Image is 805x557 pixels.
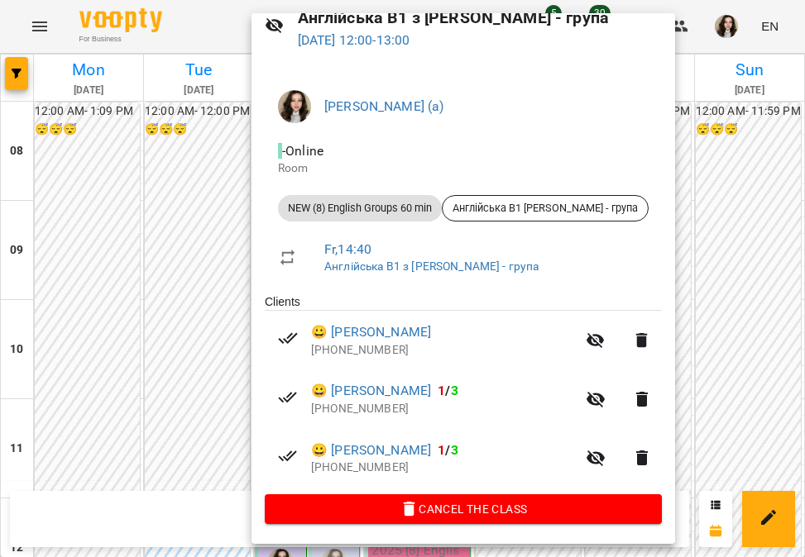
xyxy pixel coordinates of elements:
p: [PHONE_NUMBER] [311,401,576,417]
svg: Paid [278,446,298,466]
button: Cancel the class [265,494,662,524]
a: 😀 [PERSON_NAME] [311,381,431,401]
p: [PHONE_NUMBER] [311,459,576,476]
h6: Англійська В1 з [PERSON_NAME] - група [298,5,662,31]
p: Room [278,160,649,177]
span: 3 [451,442,458,458]
span: 1 [438,383,445,398]
div: Англійська В1 [PERSON_NAME] - група [442,195,649,221]
a: 😀 [PERSON_NAME] [311,440,431,460]
span: 3 [451,383,458,398]
a: [PERSON_NAME] (а) [324,98,444,114]
a: 😀 [PERSON_NAME] [311,322,431,342]
ul: Clients [265,293,662,494]
svg: Paid [278,388,298,407]
svg: Paid [278,328,298,348]
a: Fr , 14:40 [324,241,371,257]
b: / [438,383,458,398]
a: Англійська В1 з [PERSON_NAME] - група [324,259,539,273]
span: - Online [278,143,327,159]
img: ebd0ea8fb81319dcbaacf11cd4698c16.JPG [278,90,311,123]
span: 1 [438,442,445,458]
span: NEW (8) English Groups 60 min [278,201,442,216]
p: [PHONE_NUMBER] [311,342,576,359]
span: Англійська В1 [PERSON_NAME] - група [443,201,648,216]
b: / [438,442,458,458]
a: [DATE] 12:00-13:00 [298,32,410,48]
span: Cancel the class [278,499,649,519]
